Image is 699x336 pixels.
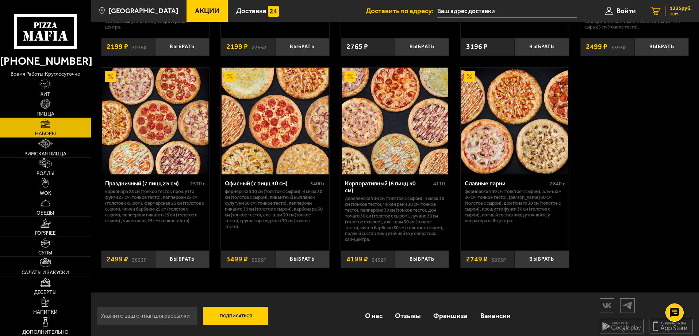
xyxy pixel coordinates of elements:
p: Фермерская 30 см (толстое с сыром), Аль-Шам 30 см (тонкое тесто), [PERSON_NAME] 30 см (толстое с ... [465,189,565,224]
button: Выбрать [515,250,569,268]
span: Обеды [37,211,54,216]
a: Вакансии [474,304,517,328]
span: 1 шт. [670,12,692,16]
div: Славные парни [465,180,548,187]
img: vk [600,299,614,312]
span: 2765 ₽ [346,43,368,50]
span: Акции [195,7,219,14]
button: Выбрать [155,250,209,268]
img: Офисный (7 пицц 30 см) [222,68,328,174]
span: 4110 [433,181,445,187]
span: 2499 ₽ [586,43,607,50]
p: Фермерская 30 см (толстое с сыром), 4 сыра 30 см (толстое с сыром), Пикантный цыплёнок сулугуни 3... [225,189,325,230]
s: 6452 ₽ [372,256,386,263]
div: Офисный (7 пицц 30 см) [225,180,308,187]
button: Выбрать [635,38,689,56]
span: 4199 ₽ [346,256,368,263]
span: Римская пицца [24,151,66,156]
s: 2765 ₽ [251,43,266,50]
img: Акционный [224,71,235,82]
img: Корпоративный (8 пицц 30 см) [342,68,448,174]
s: 3076 ₽ [132,43,146,50]
img: 15daf4d41897b9f0e9f617042186c801.svg [268,6,279,17]
img: Славные парни [461,68,568,174]
span: Пицца [37,112,54,117]
input: Ваш адрес доставки [437,4,577,18]
button: Выбрать [275,250,329,268]
s: 3693 ₽ [132,256,146,263]
button: Выбрать [155,38,209,56]
span: 2499 ₽ [107,256,128,263]
s: 3393 ₽ [611,43,626,50]
span: 2749 ₽ [466,256,488,263]
img: tg [621,299,634,312]
img: Акционный [105,71,116,82]
span: Доставка [236,7,266,14]
p: Деревенская 30 см (толстое с сыром), 4 сыра 30 см (тонкое тесто), Чикен Ранч 30 см (тонкое тесто)... [345,196,445,242]
span: Хит [41,92,50,97]
span: [GEOGRAPHIC_DATA] [109,7,178,14]
span: Салаты и закуски [22,270,69,275]
span: Наборы [35,131,56,136]
span: Дополнительно [22,330,69,335]
span: 3400 г [310,181,325,187]
span: 3499 ₽ [226,256,248,263]
img: Праздничный (7 пицц 25 см) [102,68,208,174]
button: Выбрать [395,250,449,268]
span: WOK [40,191,51,196]
span: Роллы [37,171,54,176]
span: Супы [38,250,52,256]
span: Войти [617,7,636,14]
a: Отзывы [389,304,427,328]
button: Выбрать [275,38,329,56]
s: 5553 ₽ [251,256,266,263]
p: Карбонара 25 см (тонкое тесто), Прошутто Фунги 25 см (тонкое тесто), Пепперони 25 см (толстое с с... [105,189,206,224]
button: Выбрать [395,38,449,56]
button: Подписаться [203,307,269,325]
input: Укажите ваш e-mail для рассылки [97,307,197,325]
img: Акционный [464,71,475,82]
a: АкционныйСлавные парни [461,68,569,174]
img: Акционный [345,71,356,82]
s: 3875 ₽ [491,256,506,263]
span: 2199 ₽ [107,43,128,50]
span: Горячее [35,231,56,236]
span: 3196 ₽ [466,43,488,50]
div: Праздничный (7 пицц 25 см) [105,180,189,187]
span: 2840 г [550,181,565,187]
div: Корпоративный (8 пицц 30 см) [345,180,432,194]
span: 1335 руб. [670,6,692,11]
span: 2199 ₽ [226,43,248,50]
span: Доставить по адресу: [366,7,437,14]
a: Франшиза [427,304,474,328]
a: АкционныйКорпоративный (8 пицц 30 см) [341,68,449,174]
button: Выбрать [515,38,569,56]
a: О нас [358,304,388,328]
span: 2570 г [190,181,205,187]
span: Напитки [33,310,58,315]
span: Десерты [34,290,57,295]
a: АкционныйПраздничный (7 пицц 25 см) [101,68,210,174]
a: АкционныйОфисный (7 пицц 30 см) [221,68,329,174]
